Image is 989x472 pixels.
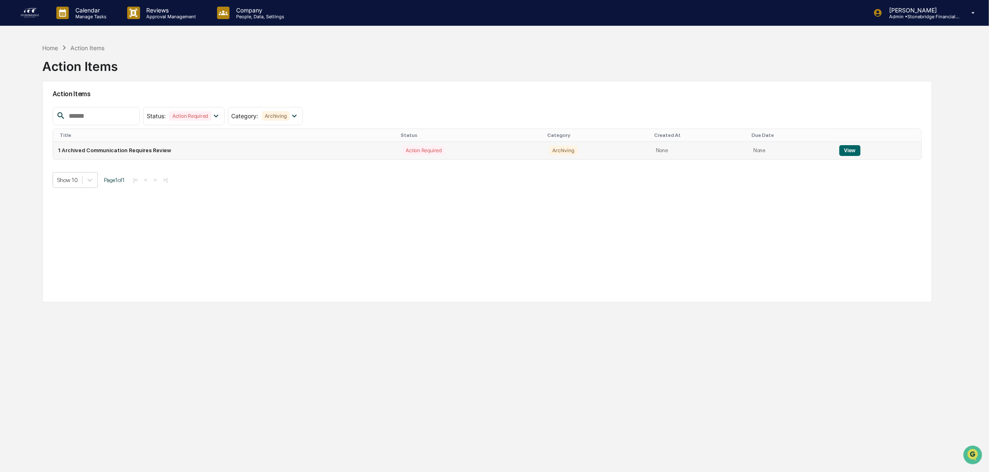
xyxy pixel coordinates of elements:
a: 🔎Data Lookup [5,117,56,132]
span: Page 1 of 1 [104,177,125,183]
div: Start new chat [28,63,136,72]
div: We're available if you need us! [28,72,105,78]
span: Status : [147,112,166,119]
p: How can we help? [8,17,151,31]
div: 🖐️ [8,105,15,112]
p: Reviews [140,7,201,14]
span: Preclearance [17,105,53,113]
button: |< [131,176,140,183]
div: Action Required [403,146,445,155]
p: Approval Management [140,14,201,19]
a: Powered byPylon [58,140,100,147]
span: Pylon [82,141,100,147]
div: Due Date [752,132,831,138]
iframe: Open customer support [962,445,985,467]
div: Created At [654,132,745,138]
div: Title [60,132,394,138]
span: Attestations [68,105,103,113]
div: Home [42,44,58,51]
p: People, Data, Settings [230,14,288,19]
a: 🗄️Attestations [57,101,106,116]
img: 1746055101610-c473b297-6a78-478c-a979-82029cc54cd1 [8,63,23,78]
div: 🗄️ [60,105,67,112]
button: < [142,176,150,183]
div: Archiving [549,146,578,155]
p: [PERSON_NAME] [883,7,960,14]
p: Admin • Stonebridge Financial Group [883,14,960,19]
button: View [839,145,861,156]
img: logo [20,6,40,19]
button: > [151,176,160,183]
div: Action Required [169,111,211,121]
p: Company [230,7,288,14]
p: Calendar [69,7,111,14]
a: 🖐️Preclearance [5,101,57,116]
p: Manage Tasks [69,14,111,19]
span: Data Lookup [17,120,52,129]
div: Status [401,132,541,138]
td: None [748,142,834,159]
td: None [651,142,748,159]
div: 🔎 [8,121,15,128]
div: Action Items [70,44,104,51]
div: Category [548,132,648,138]
td: 1 Archived Communication Requires Review [53,142,398,159]
button: >| [160,176,170,183]
a: View [839,147,861,153]
h2: Action Items [53,90,922,98]
button: Start new chat [141,66,151,76]
div: Action Items [42,52,118,74]
div: Archiving [262,111,290,121]
span: Category : [232,112,259,119]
